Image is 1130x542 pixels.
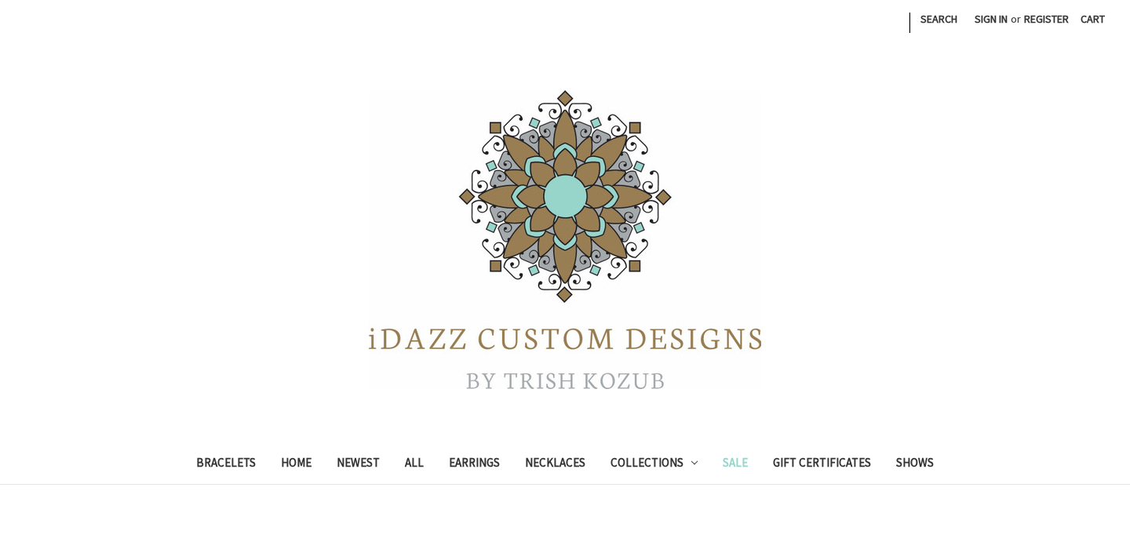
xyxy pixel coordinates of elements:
a: Newest [324,446,392,484]
a: Earrings [436,446,512,484]
a: Collections [598,446,711,484]
a: Bracelets [184,446,268,484]
a: Gift Certificates [760,446,884,484]
li: | [906,6,912,36]
a: All [392,446,436,484]
span: or [1009,11,1022,27]
a: Shows [884,446,946,484]
a: Necklaces [512,446,598,484]
a: Home [268,446,324,484]
span: Cart [1081,12,1105,26]
a: Sale [710,446,760,484]
img: iDazz Custom Designs [369,90,761,389]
